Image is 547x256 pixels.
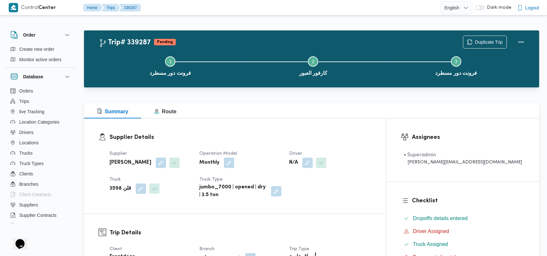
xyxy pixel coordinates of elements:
[19,108,45,116] span: live Tracking
[199,151,237,156] span: Operation Model
[110,177,121,182] span: Truck
[19,222,36,229] span: Devices
[154,39,176,45] span: Pending
[312,59,315,64] span: 2
[404,159,522,166] div: [PERSON_NAME][EMAIL_ADDRESS][DOMAIN_NAME]
[485,5,512,10] span: Dark mode
[515,36,528,49] button: Actions
[169,59,172,64] span: 1
[99,49,242,82] button: فرونت دور مسطرد
[110,151,127,156] span: Supplier
[83,4,103,12] button: Home
[455,59,458,64] span: 3
[8,127,74,138] button: Drivers
[19,149,33,157] span: Trucks
[5,44,76,67] div: Order
[413,240,448,248] span: Truck Assigned
[413,215,468,222] span: Dropoffs details entered
[157,40,173,44] b: Pending
[413,216,468,221] span: Dropoffs details entered
[515,1,542,14] button: Logout
[8,148,74,158] button: Trucks
[19,97,29,105] span: Trips
[199,247,215,251] span: Branch
[8,138,74,148] button: Locations
[19,87,33,95] span: Orders
[97,109,128,114] span: Summary
[110,159,151,167] b: [PERSON_NAME]
[6,230,27,250] iframe: chat widget
[101,4,120,12] button: Trips
[413,228,449,234] span: Driver Assigned
[19,201,38,209] span: Suppliers
[412,133,525,142] h3: Assignees
[39,6,56,10] b: Center
[23,31,36,39] h3: Order
[110,133,372,142] h3: Supplier Details
[8,117,74,127] button: Location Categories
[119,4,141,12] button: 339287
[299,69,327,77] span: كارفور العبور
[463,36,507,49] button: Duplicate Trip
[23,73,43,81] h3: Database
[8,179,74,189] button: Branches
[475,38,503,46] span: Duplicate Trip
[401,239,525,250] button: Truck Assigned
[19,191,52,198] span: Client Contracts
[199,184,267,199] b: jumbo_7000 | opened | dry | 3.5 ton
[154,109,176,114] span: Route
[289,247,309,251] span: Trip Type
[19,170,33,178] span: Clients
[525,4,539,12] span: Logout
[110,247,122,251] span: Client
[404,151,522,159] div: • Superadmin
[10,73,71,81] button: Database
[110,228,372,237] h3: Trip Details
[8,86,74,96] button: Orders
[99,39,151,47] h2: Trip# 339287
[19,56,62,63] span: Monitor active orders
[8,44,74,54] button: Create new order
[413,228,449,235] span: Driver Assigned
[8,169,74,179] button: Clients
[9,3,18,12] img: X8yXhbKr1z7QwAAAABJRU5ErkJggg==
[8,200,74,210] button: Suppliers
[8,54,74,65] button: Monitor active orders
[19,118,60,126] span: Location Categories
[19,180,38,188] span: Branches
[150,69,191,77] span: فرونت دور مسطرد
[8,96,74,106] button: Trips
[19,45,54,53] span: Create new order
[242,49,384,82] button: كارفور العبور
[289,159,298,167] b: N/A
[19,160,44,167] span: Truck Types
[385,49,528,82] button: فرونت دور مسطرد
[8,106,74,117] button: live Tracking
[19,211,57,219] span: Supplier Contracts
[413,241,448,247] span: Truck Assigned
[19,139,39,147] span: Locations
[435,69,477,77] span: فرونت دور مسطرد
[404,151,522,166] span: • Superadmin mohamed.nabil@illa.com.eg
[8,158,74,169] button: Truck Types
[199,177,223,182] span: Truck Type
[8,220,74,231] button: Devices
[8,189,74,200] button: Client Contracts
[5,86,76,226] div: Database
[8,210,74,220] button: Supplier Contracts
[110,185,131,193] b: قلن 3598
[289,151,302,156] span: Driver
[10,31,71,39] button: Order
[199,159,219,167] b: Monthly
[19,128,34,136] span: Drivers
[401,226,525,237] button: Driver Assigned
[412,196,525,205] h3: Checklist
[401,213,525,224] button: Dropoffs details entered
